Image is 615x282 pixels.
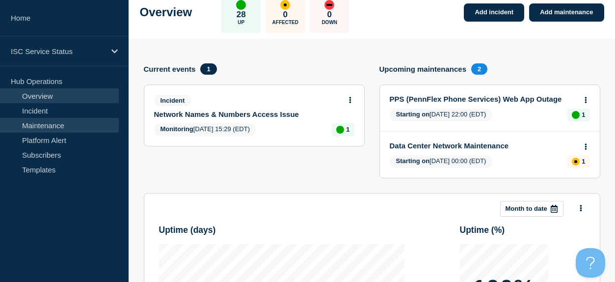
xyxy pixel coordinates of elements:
p: Down [321,20,337,25]
div: up [572,111,580,119]
span: Starting on [396,111,430,118]
a: Network Names & Numbers Access Issue [154,110,341,118]
span: 2 [471,63,487,75]
p: 28 [237,10,246,20]
h1: Overview [140,5,192,19]
span: Starting on [396,157,430,165]
h4: Current events [144,65,196,73]
a: PPS (PennFlex Phone Services) Web App Outage [390,95,577,103]
a: Add incident [464,3,524,22]
a: Add maintenance [529,3,604,22]
p: Affected [272,20,298,25]
p: 1 [582,111,585,118]
p: 1 [346,126,349,133]
button: Month to date [500,201,563,217]
span: [DATE] 15:29 (EDT) [154,123,257,136]
span: Monitoring [160,125,193,133]
p: 0 [327,10,332,20]
span: 1 [200,63,216,75]
iframe: Help Scout Beacon - Open [576,248,605,278]
h4: Upcoming maintenances [379,65,467,73]
span: [DATE] 22:00 (EDT) [390,109,493,121]
div: up [336,126,344,134]
p: ISC Service Status [11,47,105,56]
div: affected [572,158,580,166]
h3: Uptime ( days ) [159,225,216,235]
a: Data Center Network Maintenance [390,141,577,150]
h3: Uptime ( % ) [460,225,505,235]
span: [DATE] 00:00 (EDT) [390,155,493,168]
p: Up [238,20,244,25]
p: 1 [582,158,585,165]
p: 0 [283,10,288,20]
p: Month to date [506,205,547,212]
span: Incident [154,95,191,106]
